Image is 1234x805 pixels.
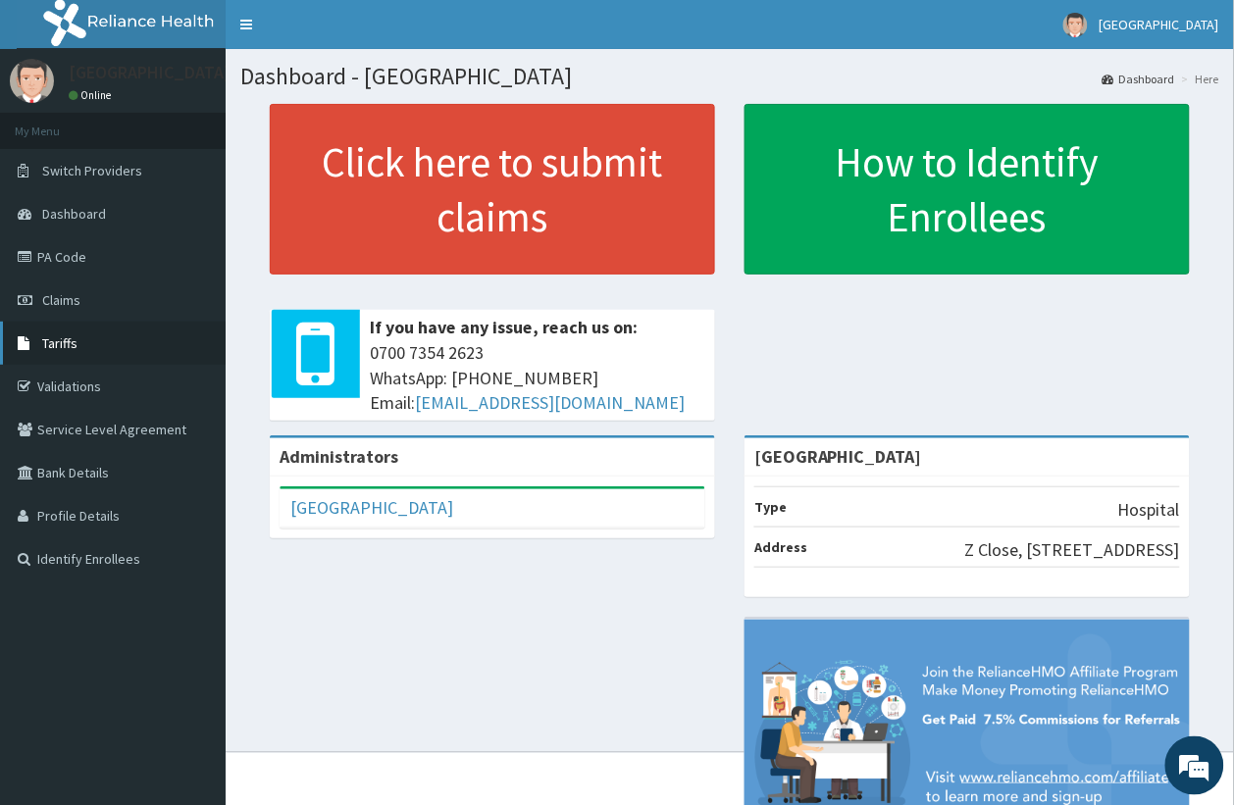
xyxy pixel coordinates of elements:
[745,104,1190,275] a: How to Identify Enrollees
[1118,497,1180,523] p: Hospital
[42,334,77,352] span: Tariffs
[1103,71,1175,87] a: Dashboard
[1177,71,1219,87] li: Here
[42,162,142,179] span: Switch Providers
[754,445,922,468] strong: [GEOGRAPHIC_DATA]
[240,64,1219,89] h1: Dashboard - [GEOGRAPHIC_DATA]
[370,316,638,338] b: If you have any issue, reach us on:
[1100,16,1219,33] span: [GEOGRAPHIC_DATA]
[42,291,80,309] span: Claims
[290,496,453,519] a: [GEOGRAPHIC_DATA]
[270,104,715,275] a: Click here to submit claims
[415,391,685,414] a: [EMAIL_ADDRESS][DOMAIN_NAME]
[280,445,398,468] b: Administrators
[69,64,231,81] p: [GEOGRAPHIC_DATA]
[754,498,787,516] b: Type
[69,88,116,102] a: Online
[10,59,54,103] img: User Image
[42,205,106,223] span: Dashboard
[754,538,807,556] b: Address
[965,537,1180,563] p: Z Close, [STREET_ADDRESS]
[1063,13,1088,37] img: User Image
[370,340,705,416] span: 0700 7354 2623 WhatsApp: [PHONE_NUMBER] Email:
